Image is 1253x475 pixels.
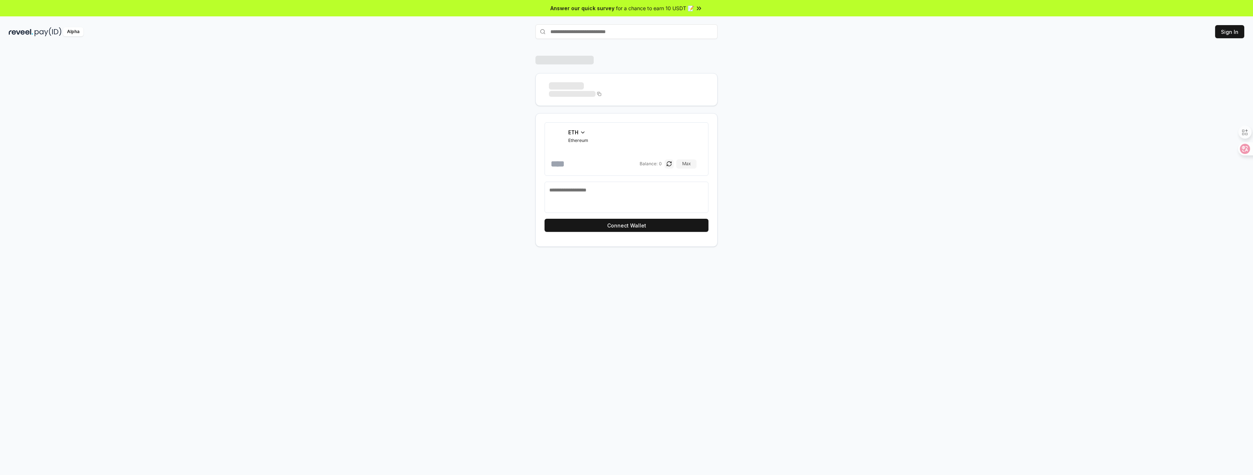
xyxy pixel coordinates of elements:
span: 0 [659,161,662,167]
span: for a chance to earn 10 USDT 📝 [616,4,694,12]
span: Balance: [640,161,657,167]
button: Sign In [1215,25,1244,38]
span: Ethereum [568,138,588,143]
span: ETH [568,128,578,136]
div: Alpha [63,27,83,36]
span: Answer our quick survey [550,4,614,12]
button: Max [676,159,696,168]
img: reveel_dark [9,27,33,36]
img: pay_id [35,27,62,36]
button: Connect Wallet [545,219,708,232]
